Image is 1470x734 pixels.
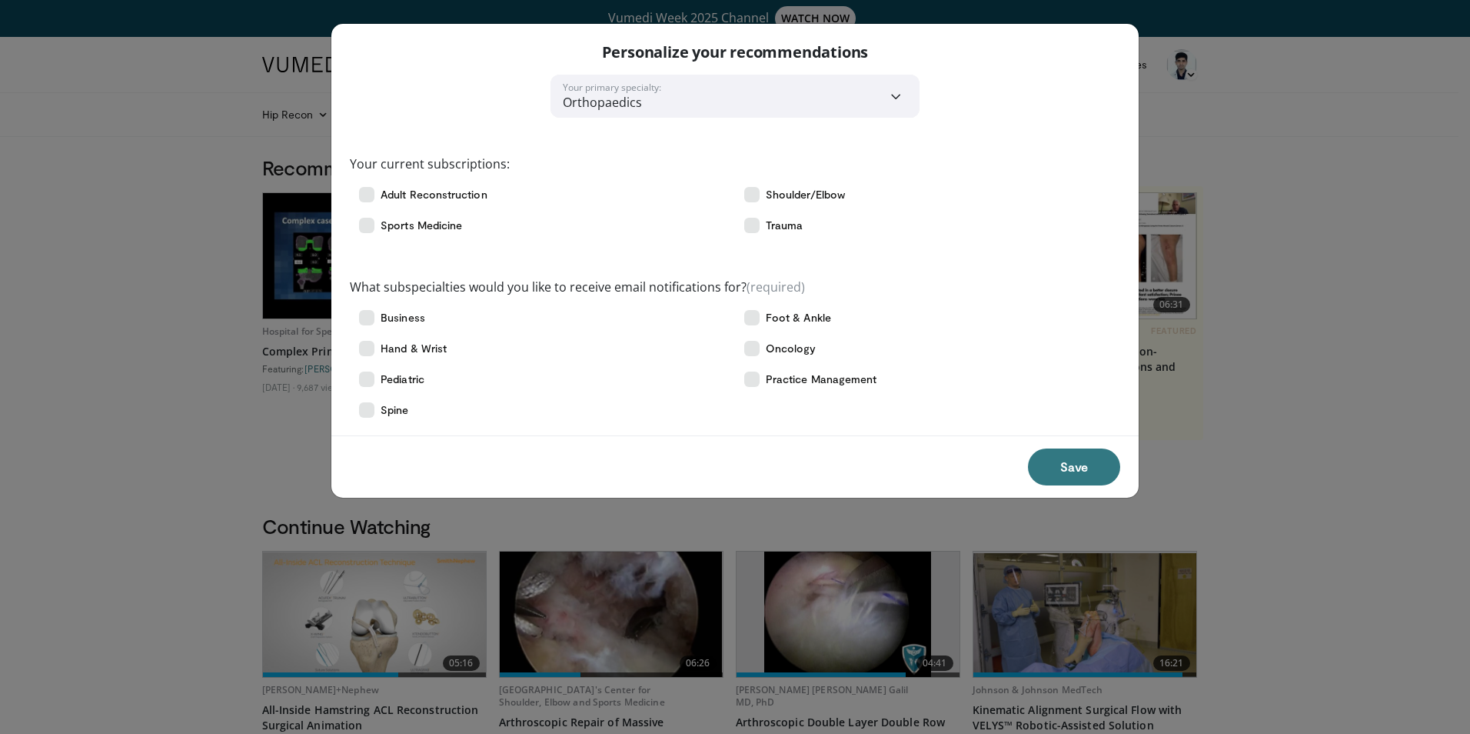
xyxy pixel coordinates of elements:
[381,187,487,202] span: Adult Reconstruction
[602,42,869,62] p: Personalize your recommendations
[381,341,447,356] span: Hand & Wrist
[747,279,805,295] span: (required)
[766,218,803,233] span: Trauma
[766,341,816,356] span: Oncology
[766,310,831,325] span: Foot & Ankle
[381,402,408,418] span: Spine
[381,218,462,233] span: Sports Medicine
[766,187,845,202] span: Shoulder/Elbow
[1028,449,1120,485] button: Save
[350,278,805,296] label: What subspecialties would you like to receive email notifications for?
[350,155,510,173] label: Your current subscriptions:
[381,372,424,387] span: Pediatric
[381,310,425,325] span: Business
[766,372,876,387] span: Practice Management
